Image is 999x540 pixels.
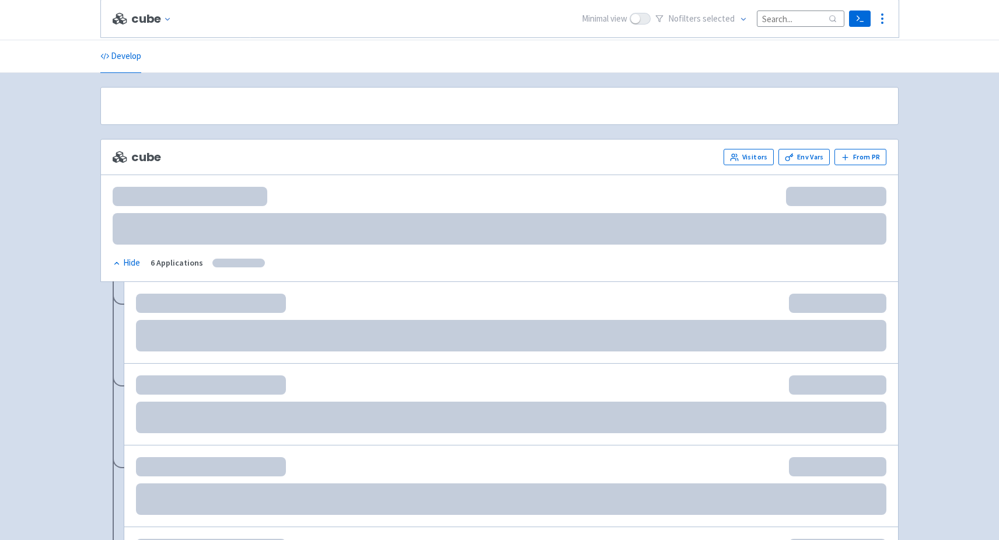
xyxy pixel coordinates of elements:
span: selected [703,13,735,24]
a: Terminal [849,11,871,27]
a: Develop [100,40,141,73]
a: Env Vars [778,149,830,165]
a: Visitors [724,149,774,165]
span: Minimal view [582,12,627,26]
span: No filter s [668,12,735,26]
div: Hide [113,256,140,270]
input: Search... [757,11,844,26]
button: Hide [113,256,141,270]
button: From PR [834,149,886,165]
span: cube [113,151,161,164]
div: 6 Applications [151,256,203,270]
button: cube [131,12,176,26]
